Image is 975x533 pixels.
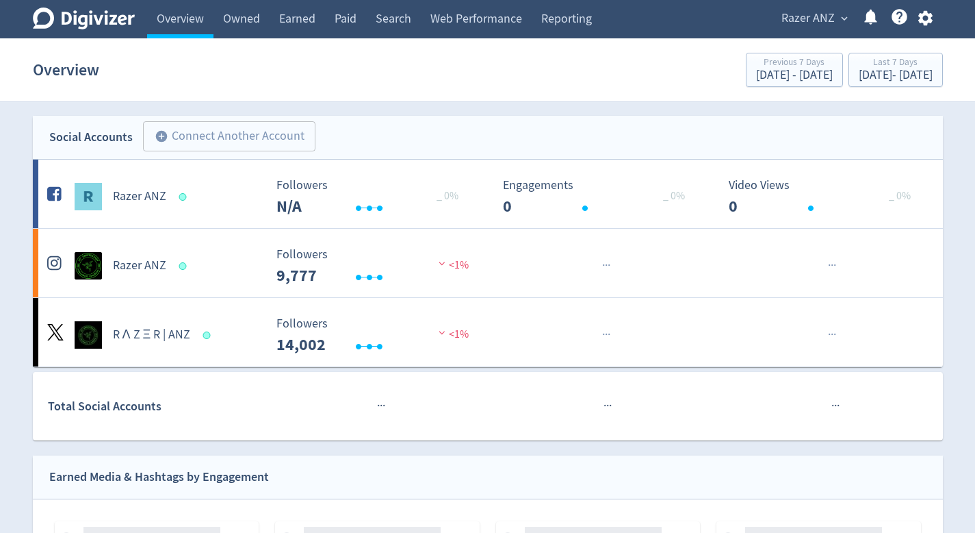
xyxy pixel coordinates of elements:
[377,397,380,414] span: ·
[777,8,851,29] button: Razer ANZ
[889,189,911,203] span: _ 0%
[831,257,833,274] span: ·
[848,53,943,87] button: Last 7 Days[DATE]- [DATE]
[75,321,102,349] img: R Λ Z Ξ R | ANZ undefined
[609,397,612,414] span: ·
[859,58,933,69] div: Last 7 Days
[270,317,475,354] svg: Followers ---
[833,257,836,274] span: ·
[746,53,843,87] button: Previous 7 Days[DATE] - [DATE]
[838,12,850,25] span: expand_more
[33,229,943,297] a: Razer ANZ undefinedRazer ANZ Followers --- Followers 9,777 <1%······
[270,179,475,215] svg: Followers ---
[48,397,266,417] div: Total Social Accounts
[33,298,943,367] a: R Λ Z Ξ R | ANZ undefinedR Λ Z Ξ R | ANZ Followers --- Followers 14,002 <1%······
[608,257,610,274] span: ·
[75,183,102,210] img: Razer ANZ undefined
[179,262,190,270] span: Data last synced: 28 Sep 2025, 8:02pm (AEST)
[837,397,840,414] span: ·
[49,467,269,487] div: Earned Media & Hashtags by Engagement
[437,189,458,203] span: _ 0%
[833,326,836,343] span: ·
[605,326,608,343] span: ·
[435,258,449,269] img: negative-performance.svg
[722,179,927,215] svg: Video Views 0
[435,327,449,338] img: negative-performance.svg
[270,248,475,284] svg: Followers ---
[49,127,133,147] div: Social Accounts
[605,257,608,274] span: ·
[756,58,833,69] div: Previous 7 Days
[828,326,831,343] span: ·
[756,69,833,82] div: [DATE] - [DATE]
[859,69,933,82] div: [DATE] - [DATE]
[133,123,315,151] a: Connect Another Account
[602,257,605,274] span: ·
[834,397,837,414] span: ·
[382,397,385,414] span: ·
[831,326,833,343] span: ·
[831,397,834,414] span: ·
[602,326,605,343] span: ·
[203,332,215,339] span: Data last synced: 28 Sep 2025, 3:02pm (AEST)
[380,397,382,414] span: ·
[663,189,685,203] span: _ 0%
[33,48,99,92] h1: Overview
[179,193,190,201] span: Data last synced: 28 Sep 2025, 7:01pm (AEST)
[113,258,166,274] h5: Razer ANZ
[75,252,102,280] img: Razer ANZ undefined
[603,397,606,414] span: ·
[608,326,610,343] span: ·
[828,257,831,274] span: ·
[435,327,469,341] span: <1%
[33,160,943,228] a: Razer ANZ undefinedRazer ANZ Followers --- _ 0% Followers N/A Engagements 0 Engagements 0 _ 0% Vi...
[781,8,835,29] span: Razer ANZ
[113,188,166,205] h5: Razer ANZ
[435,258,469,272] span: <1%
[143,121,315,151] button: Connect Another Account
[155,129,168,143] span: add_circle
[606,397,609,414] span: ·
[113,327,191,343] h5: R Λ Z Ξ R | ANZ
[496,179,701,215] svg: Engagements 0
